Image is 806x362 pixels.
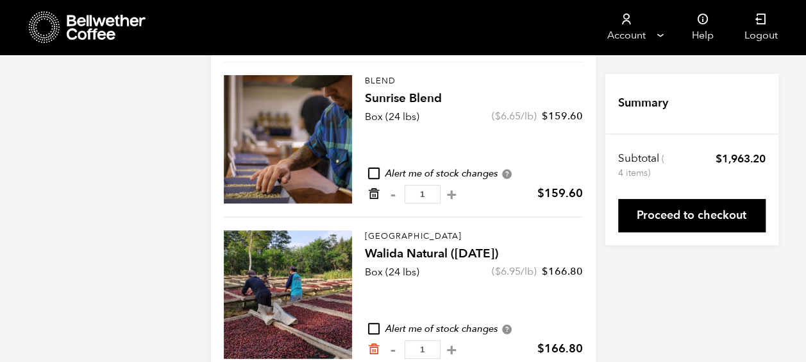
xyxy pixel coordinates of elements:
div: Alert me of stock changes [365,167,583,181]
p: Box (24 lbs) [365,109,419,125]
bdi: 6.95 [495,264,521,279]
bdi: 6.65 [495,109,521,123]
span: $ [542,264,548,279]
th: Subtotal [618,151,666,180]
span: ( /lb) [492,264,537,279]
h4: Walida Natural ([DATE]) [365,245,583,263]
p: Box (24 lbs) [365,264,419,280]
span: $ [537,341,544,357]
a: Proceed to checkout [618,199,766,232]
span: $ [495,109,501,123]
span: $ [495,264,501,279]
span: $ [542,109,548,123]
input: Qty [405,340,441,359]
bdi: 166.80 [537,341,583,357]
bdi: 159.60 [537,185,583,202]
button: + [444,343,460,356]
button: - [385,188,401,201]
div: Alert me of stock changes [365,322,583,336]
span: $ [716,151,722,166]
button: - [385,343,401,356]
h4: Summary [618,95,668,112]
a: Remove from cart [367,187,380,201]
bdi: 159.60 [542,109,583,123]
span: $ [537,185,544,202]
bdi: 1,963.20 [716,151,766,166]
a: Remove from cart [367,343,380,356]
h4: Sunrise Blend [365,90,583,108]
button: + [444,188,460,201]
bdi: 166.80 [542,264,583,279]
p: [GEOGRAPHIC_DATA] [365,230,583,243]
span: ( /lb) [492,109,537,123]
input: Qty [405,185,441,203]
p: Blend [365,75,583,88]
